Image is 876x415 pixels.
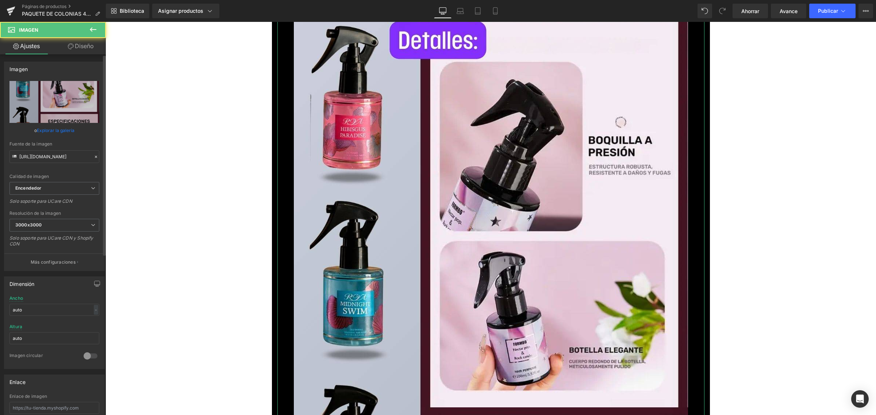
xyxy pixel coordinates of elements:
[22,11,111,17] font: PAQUETE DE COLONIAS 4 (CP 2-FB)
[9,198,72,204] font: Solo soporte para UCare CDN
[9,304,99,316] input: auto
[4,253,104,271] button: Más configuraciones
[9,353,43,358] font: Imagen circular
[715,4,730,18] button: Rehacer
[9,210,61,216] font: Resolución de la imagen
[809,4,856,18] button: Publicar
[34,128,37,133] font: o
[31,259,76,265] font: Más configuraciones
[19,27,38,33] font: Imagen
[120,8,144,14] font: Biblioteca
[9,66,28,72] font: Imagen
[9,235,93,247] font: Solo soporte para UCare CDN y Shopify CDN
[434,4,452,18] a: De oficina
[851,390,869,408] div: Abrir Intercom Messenger
[22,4,106,9] a: Páginas de productos
[698,4,712,18] button: Deshacer
[9,379,26,385] font: Enlace
[20,42,40,50] font: Ajustes
[9,324,22,329] font: Altura
[158,8,203,14] font: Asignar productos
[9,141,52,147] font: Fuente de la imagen
[818,8,838,14] font: Publicar
[22,4,66,9] font: Páginas de productos
[9,332,99,344] input: auto
[487,4,504,18] a: Móvil
[75,42,94,50] font: Diseño
[106,4,149,18] a: Nueva Biblioteca
[95,307,97,313] font: -
[37,128,74,133] font: Explorar la galería
[9,174,49,179] font: Calidad de imagen
[9,393,47,399] font: Enlace de imagen
[741,8,759,14] font: Ahorrar
[9,402,99,414] input: https://tu-tienda.myshopify.com
[9,295,23,301] font: Ancho
[15,185,41,191] font: Encendedor
[9,150,99,163] input: Enlace
[858,4,873,18] button: Más
[15,222,42,228] font: 3000x3000
[469,4,487,18] a: Tableta
[780,8,798,14] font: Avance
[771,4,806,18] a: Avance
[54,38,107,54] a: Diseño
[9,281,35,287] font: Dimensión
[452,4,469,18] a: Computadora portátil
